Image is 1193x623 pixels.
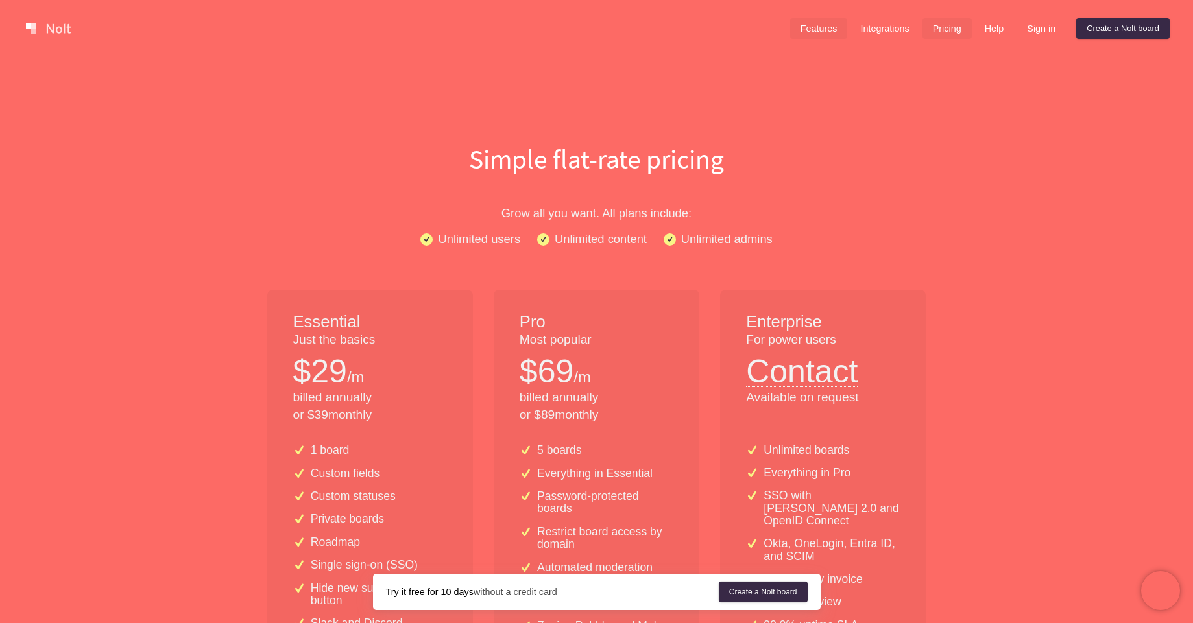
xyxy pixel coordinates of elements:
[520,349,573,394] p: $ 69
[386,585,719,598] div: without a credit card
[573,366,591,388] p: /m
[537,561,673,587] p: Automated moderation and profanity filters
[311,467,380,480] p: Custom fields
[1141,571,1180,610] iframe: Chatra live chat
[764,444,849,456] p: Unlimited boards
[520,331,673,349] p: Most popular
[386,587,474,597] strong: Try it free for 10 days
[555,229,647,248] p: Unlimited content
[850,18,919,39] a: Integrations
[438,229,520,248] p: Unlimited users
[311,444,350,456] p: 1 board
[520,389,673,424] p: billed annually or $ 89 monthly
[537,526,673,551] p: Restrict board access by domain
[764,489,900,527] p: SSO with [PERSON_NAME] 2.0 and OpenID Connect
[746,349,858,387] button: Contact
[347,366,365,388] p: /m
[764,467,850,479] p: Everything in Pro
[182,204,1012,222] p: Grow all you want. All plans include:
[974,18,1015,39] a: Help
[719,582,808,602] a: Create a Nolt board
[746,389,900,406] p: Available on request
[293,311,447,334] h1: Essential
[311,513,384,525] p: Private boards
[293,331,447,349] p: Just the basics
[746,331,900,349] p: For power users
[537,490,673,515] p: Password-protected boards
[764,573,863,585] p: Payment by invoice
[1017,18,1066,39] a: Sign in
[746,311,900,334] h1: Enterprise
[311,536,360,548] p: Roadmap
[311,490,396,502] p: Custom statuses
[182,140,1012,178] h1: Simple flat-rate pricing
[764,537,900,563] p: Okta, OneLogin, Entra ID, and SCIM
[922,18,972,39] a: Pricing
[311,559,418,571] p: Single sign-on (SSO)
[681,229,773,248] p: Unlimited admins
[293,389,447,424] p: billed annually or $ 39 monthly
[790,18,848,39] a: Features
[520,311,673,334] h1: Pro
[537,444,581,456] p: 5 boards
[1076,18,1170,39] a: Create a Nolt board
[537,467,653,480] p: Everything in Essential
[293,349,347,394] p: $ 29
